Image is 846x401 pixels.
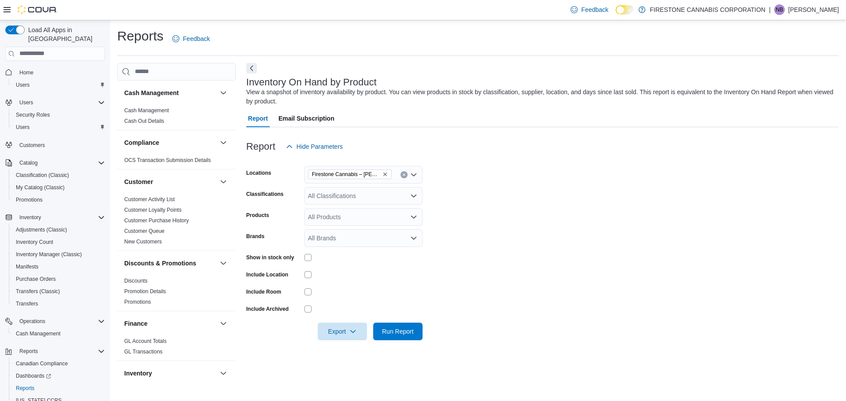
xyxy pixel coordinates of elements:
span: OCS Transaction Submission Details [124,157,211,164]
span: Inventory [19,214,41,221]
button: Export [318,323,367,340]
button: Canadian Compliance [9,357,108,370]
span: Home [16,67,105,78]
button: Reports [2,345,108,357]
a: Transfers [12,298,41,309]
button: Cash Management [218,88,229,98]
h3: Finance [124,319,148,328]
a: Reports [12,383,38,394]
h3: Report [246,141,275,152]
span: Cash Management [124,107,169,114]
button: Finance [124,319,216,328]
span: Inventory Count [16,239,53,246]
span: Transfers (Classic) [16,288,60,295]
button: Adjustments (Classic) [9,224,108,236]
a: Transfers (Classic) [12,286,63,297]
a: OCS Transaction Submission Details [124,157,211,163]
button: Users [9,121,108,133]
a: Home [16,67,37,78]
button: Users [9,79,108,91]
span: Inventory Manager (Classic) [12,249,105,260]
span: GL Account Totals [124,338,167,345]
button: Open list of options [410,171,417,178]
span: Adjustments (Classic) [16,226,67,233]
div: Customer [117,194,236,250]
a: Customer Purchase History [124,217,189,224]
a: Customer Loyalty Points [124,207,182,213]
a: Customer Queue [124,228,164,234]
h1: Reports [117,27,163,45]
button: Finance [218,318,229,329]
img: Cova [18,5,57,14]
a: Canadian Compliance [12,358,71,369]
button: Inventory Manager (Classic) [9,248,108,261]
span: Load All Apps in [GEOGRAPHIC_DATA] [25,26,105,43]
span: Inventory Manager (Classic) [16,251,82,258]
button: Reports [16,346,41,357]
span: Manifests [16,263,38,270]
a: Cash Out Details [124,118,164,124]
span: Manifests [12,261,105,272]
a: Security Roles [12,110,53,120]
button: Transfers [9,298,108,310]
button: Run Report [373,323,423,340]
span: Operations [16,316,105,327]
a: Purchase Orders [12,274,59,284]
span: Firestone Cannabis – Leduc [308,169,392,179]
span: nb [776,4,783,15]
span: Promotions [124,298,151,305]
p: [PERSON_NAME] [788,4,839,15]
h3: Inventory On Hand by Product [246,77,377,88]
button: Catalog [2,157,108,169]
a: Promotion Details [124,288,166,294]
button: Promotions [9,194,108,206]
button: Security Roles [9,109,108,121]
span: Reports [16,385,34,392]
span: Inventory Count [12,237,105,247]
button: Customers [2,139,108,151]
button: Open list of options [410,235,417,242]
button: Purchase Orders [9,273,108,285]
button: Transfers (Classic) [9,285,108,298]
button: My Catalog (Classic) [9,181,108,194]
span: Canadian Compliance [12,358,105,369]
span: Users [16,97,105,108]
button: Operations [2,315,108,327]
button: Reports [9,382,108,394]
a: GL Account Totals [124,338,167,344]
span: Operations [19,318,45,325]
button: Open list of options [410,192,417,199]
span: Users [12,80,105,90]
h3: Inventory [124,369,152,378]
div: Cash Management [117,105,236,130]
label: Products [246,212,269,219]
a: Feedback [567,1,612,18]
span: Reports [16,346,105,357]
a: New Customers [124,239,162,245]
h3: Cash Management [124,88,179,97]
button: Customer [218,177,229,187]
span: Purchase Orders [12,274,105,284]
label: Classifications [246,191,284,198]
span: Dashboards [12,371,105,381]
h3: Customer [124,177,153,186]
span: Email Subscription [278,110,334,127]
button: Customer [124,177,216,186]
label: Include Room [246,288,281,295]
span: Customer Loyalty Points [124,206,182,213]
span: Cash Management [16,330,60,337]
a: Users [12,80,33,90]
button: Compliance [124,138,216,147]
a: Dashboards [12,371,55,381]
button: Inventory [218,368,229,379]
span: Purchase Orders [16,276,56,283]
span: Home [19,69,33,76]
span: Cash Out Details [124,118,164,125]
button: Inventory Count [9,236,108,248]
a: Promotions [12,195,46,205]
div: Finance [117,336,236,361]
span: Hide Parameters [297,142,343,151]
span: Customer Activity List [124,196,175,203]
span: Inventory [16,212,105,223]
